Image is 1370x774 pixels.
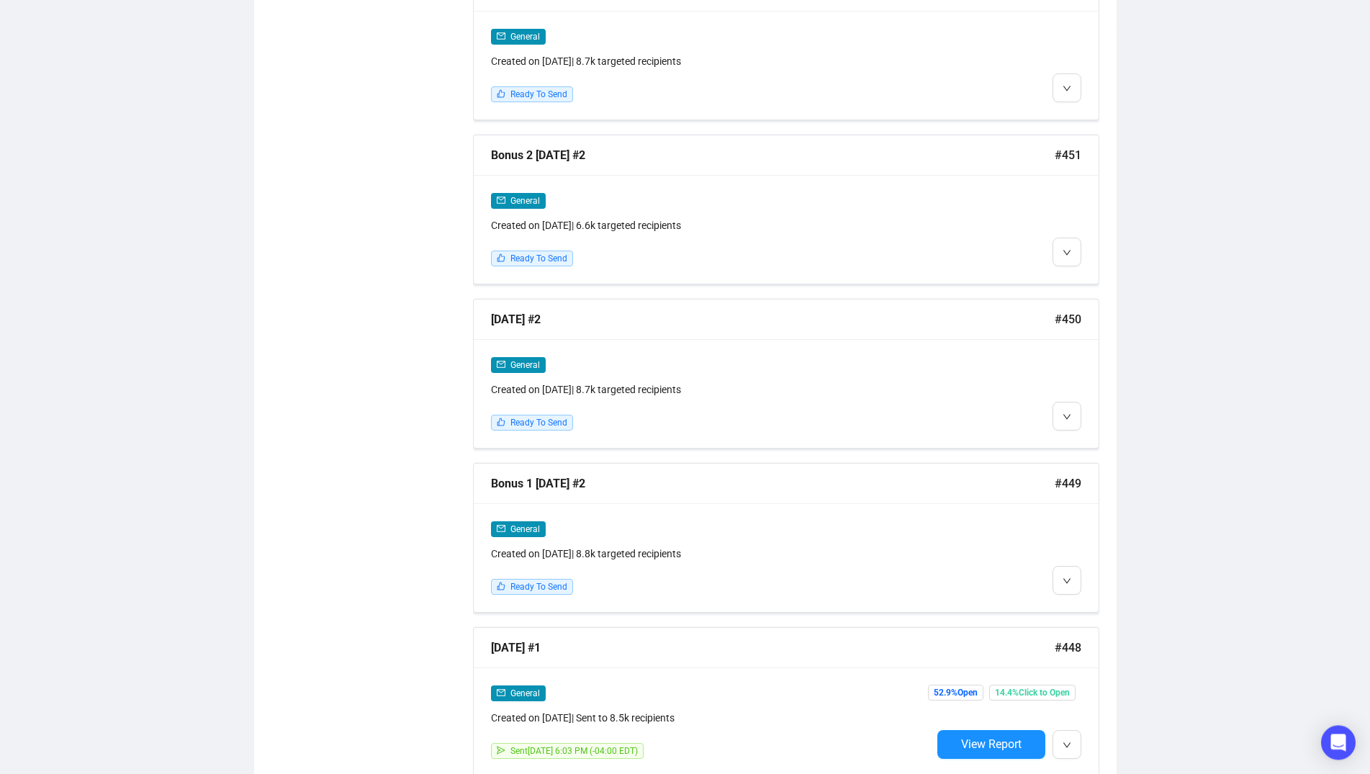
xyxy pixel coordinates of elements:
span: mail [497,32,505,40]
span: #449 [1055,474,1081,492]
div: Open Intercom Messenger [1321,725,1356,760]
span: mail [497,360,505,369]
div: Bonus 2 [DATE] #2 [491,146,1055,164]
span: mail [497,688,505,697]
span: 52.9% Open [928,685,983,701]
span: General [510,32,540,42]
span: like [497,89,505,98]
span: down [1063,84,1071,93]
span: like [497,582,505,590]
div: [DATE] #2 [491,310,1055,328]
span: mail [497,524,505,533]
span: like [497,418,505,426]
span: like [497,253,505,262]
span: #450 [1055,310,1081,328]
span: down [1063,413,1071,421]
span: View Report [961,737,1022,751]
a: Bonus 2 [DATE] #2#451mailGeneralCreated on [DATE]| 6.6k targeted recipientslikeReady To Send [473,135,1099,284]
span: mail [497,196,505,204]
span: Ready To Send [510,89,567,99]
span: Ready To Send [510,582,567,592]
span: Ready To Send [510,418,567,428]
a: [DATE] #2#450mailGeneralCreated on [DATE]| 8.7k targeted recipientslikeReady To Send [473,299,1099,449]
span: 14.4% Click to Open [989,685,1076,701]
span: General [510,196,540,206]
span: General [510,688,540,698]
span: Sent [DATE] 6:03 PM (-04:00 EDT) [510,746,638,756]
span: Ready To Send [510,253,567,264]
button: View Report [937,730,1045,759]
a: Bonus 1 [DATE] #2#449mailGeneralCreated on [DATE]| 8.8k targeted recipientslikeReady To Send [473,463,1099,613]
div: Created on [DATE] | Sent to 8.5k recipients [491,710,932,726]
span: #448 [1055,639,1081,657]
div: [DATE] #1 [491,639,1055,657]
span: down [1063,577,1071,585]
span: General [510,360,540,370]
div: Bonus 1 [DATE] #2 [491,474,1055,492]
span: send [497,746,505,755]
span: General [510,524,540,534]
div: Created on [DATE] | 8.7k targeted recipients [491,382,932,397]
div: Created on [DATE] | 8.7k targeted recipients [491,53,932,69]
span: down [1063,741,1071,750]
div: Created on [DATE] | 6.6k targeted recipients [491,217,932,233]
div: Created on [DATE] | 8.8k targeted recipients [491,546,932,562]
span: #451 [1055,146,1081,164]
span: down [1063,248,1071,257]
